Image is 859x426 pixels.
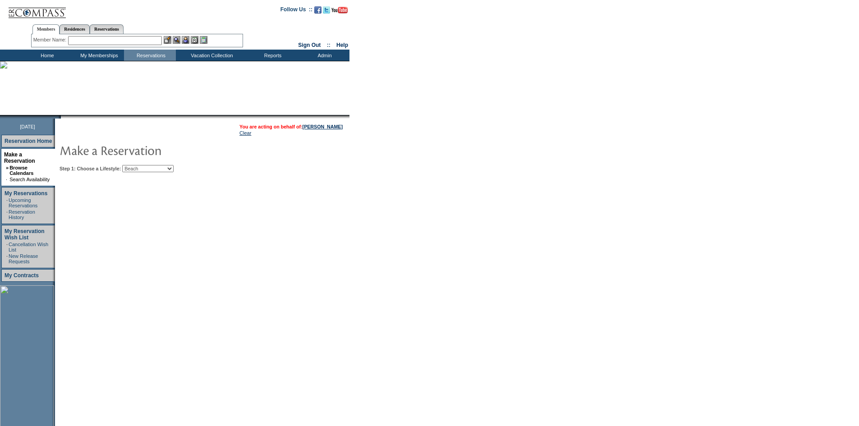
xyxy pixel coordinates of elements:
td: Reports [246,50,298,61]
td: Home [20,50,72,61]
div: Member Name: [33,36,68,44]
img: Reservations [191,36,198,44]
a: Browse Calendars [9,165,33,176]
td: My Memberships [72,50,124,61]
a: Sign Out [298,42,321,48]
img: View [173,36,180,44]
a: My Reservation Wish List [5,228,45,241]
td: · [6,242,8,252]
a: Residences [60,24,90,34]
a: Reservation History [9,209,35,220]
td: · [6,197,8,208]
img: b_edit.gif [164,36,171,44]
a: Clear [239,130,251,136]
a: Become our fan on Facebook [314,9,322,14]
img: Subscribe to our YouTube Channel [331,7,348,14]
b: » [6,165,9,170]
span: You are acting on behalf of: [239,124,343,129]
img: Become our fan on Facebook [314,6,322,14]
img: Impersonate [182,36,189,44]
td: Follow Us :: [280,5,312,16]
img: b_calculator.gif [200,36,207,44]
a: Members [32,24,60,34]
a: Help [336,42,348,48]
td: Vacation Collection [176,50,246,61]
a: Make a Reservation [4,151,35,164]
a: Cancellation Wish List [9,242,48,252]
a: Follow us on Twitter [323,9,330,14]
a: [PERSON_NAME] [303,124,343,129]
img: blank.gif [61,115,62,119]
a: Subscribe to our YouTube Channel [331,9,348,14]
td: Reservations [124,50,176,61]
b: Step 1: Choose a Lifestyle: [60,166,121,171]
td: · [6,209,8,220]
a: Reservation Home [5,138,52,144]
a: My Contracts [5,272,39,279]
img: promoShadowLeftCorner.gif [58,115,61,119]
a: New Release Requests [9,253,38,264]
img: Follow us on Twitter [323,6,330,14]
td: Admin [298,50,349,61]
img: pgTtlMakeReservation.gif [60,141,240,159]
span: [DATE] [20,124,35,129]
a: My Reservations [5,190,47,197]
a: Upcoming Reservations [9,197,37,208]
a: Search Availability [9,177,50,182]
td: · [6,177,9,182]
td: · [6,253,8,264]
a: Reservations [90,24,124,34]
span: :: [327,42,331,48]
